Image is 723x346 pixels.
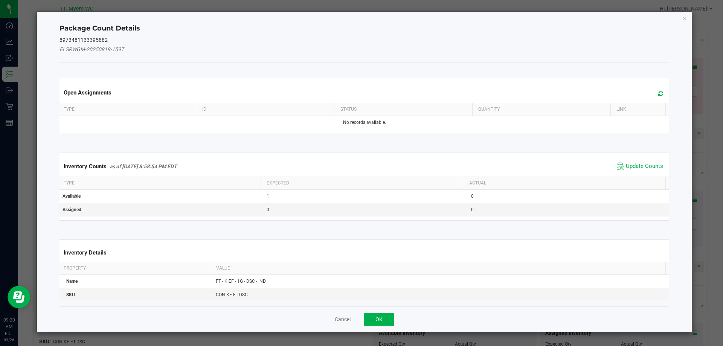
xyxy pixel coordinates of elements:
[216,279,266,284] span: FT - KIEF - 1G - DSC - IND
[469,180,486,186] span: Actual
[216,265,230,271] span: Value
[66,292,75,297] span: SKU
[364,313,394,326] button: OK
[63,194,81,199] span: Available
[64,265,86,271] span: Property
[682,14,688,23] button: Close
[267,207,269,212] span: 0
[59,37,670,43] h5: 8973481133395882
[64,249,107,256] span: Inventory Details
[471,207,474,212] span: 0
[340,107,357,112] span: Status
[471,194,474,199] span: 0
[335,316,351,323] button: Cancel
[66,279,78,284] span: Name
[64,89,111,96] span: Open Assignments
[202,107,206,112] span: ID
[267,194,269,199] span: 1
[616,107,626,112] span: Link
[478,107,500,112] span: Quantity
[64,163,107,170] span: Inventory Counts
[64,107,75,112] span: Type
[216,292,248,297] span: CON-KF-FT-DSC
[58,116,671,129] td: No records available.
[8,286,30,308] iframe: Resource center
[59,47,670,52] h5: FLSRWGM-20250819-1597
[64,180,75,186] span: Type
[63,207,81,212] span: Assigned
[267,180,289,186] span: Expected
[110,163,177,169] span: as of [DATE] 8:58:54 PM EDT
[626,163,663,170] span: Update Counts
[59,24,670,34] h4: Package Count Details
